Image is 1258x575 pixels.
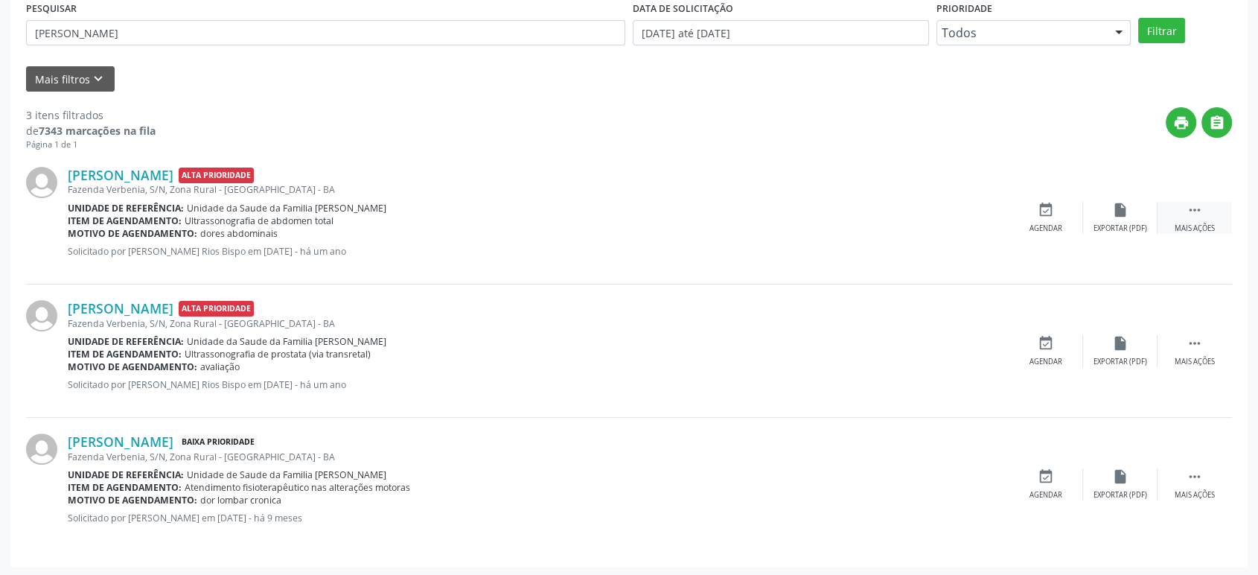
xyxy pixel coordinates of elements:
div: Exportar (PDF) [1093,223,1147,234]
i:  [1187,202,1203,218]
input: Selecione um intervalo [633,20,929,45]
img: img [26,300,57,331]
b: Unidade de referência: [68,468,184,481]
i: keyboard_arrow_down [90,71,106,87]
span: Unidade da Saude da Familia [PERSON_NAME] [187,335,386,348]
button: Filtrar [1138,18,1185,43]
i:  [1187,335,1203,352]
i: event_available [1038,468,1054,485]
i: insert_drive_file [1112,202,1128,218]
i: event_available [1038,335,1054,352]
span: Alta Prioridade [179,301,254,317]
span: Ultrassonografia de abdomen total [185,215,333,227]
img: img [26,167,57,198]
b: Motivo de agendamento: [68,494,197,506]
input: Nome, CNS [26,20,625,45]
span: Unidade da Saude da Familia [PERSON_NAME] [187,202,386,215]
span: Unidade de Saude da Familia [PERSON_NAME] [187,468,386,481]
a: [PERSON_NAME] [68,300,173,317]
img: img [26,433,57,465]
span: Todos [942,25,1101,40]
div: Fazenda Verbenia, S/N, Zona Rural - [GEOGRAPHIC_DATA] - BA [68,451,1009,463]
div: Exportar (PDF) [1093,357,1147,367]
div: Mais ações [1175,490,1215,501]
i:  [1187,468,1203,485]
div: Mais ações [1175,223,1215,234]
b: Item de agendamento: [68,348,182,360]
span: Baixa Prioridade [179,434,258,450]
i:  [1209,115,1225,131]
span: avaliação [200,360,240,373]
b: Motivo de agendamento: [68,227,197,240]
p: Solicitado por [PERSON_NAME] Rios Bispo em [DATE] - há um ano [68,245,1009,258]
b: Item de agendamento: [68,215,182,227]
div: Mais ações [1175,357,1215,367]
div: Fazenda Verbenia, S/N, Zona Rural - [GEOGRAPHIC_DATA] - BA [68,317,1009,330]
b: Item de agendamento: [68,481,182,494]
div: de [26,123,156,139]
div: Agendar [1029,223,1062,234]
p: Solicitado por [PERSON_NAME] em [DATE] - há 9 meses [68,512,1009,524]
span: Ultrassonografia de prostata (via transretal) [185,348,371,360]
span: dores abdominais [200,227,278,240]
span: dor lombar cronica [200,494,281,506]
strong: 7343 marcações na fila [39,124,156,138]
i: insert_drive_file [1112,335,1128,352]
span: Alta Prioridade [179,168,254,183]
div: Agendar [1029,490,1062,501]
button:  [1201,107,1232,138]
button: Mais filtroskeyboard_arrow_down [26,66,115,92]
div: Página 1 de 1 [26,139,156,151]
a: [PERSON_NAME] [68,433,173,450]
b: Unidade de referência: [68,335,184,348]
div: Agendar [1029,357,1062,367]
p: Solicitado por [PERSON_NAME] Rios Bispo em [DATE] - há um ano [68,378,1009,391]
button: print [1166,107,1196,138]
i: print [1173,115,1190,131]
b: Motivo de agendamento: [68,360,197,373]
div: 3 itens filtrados [26,107,156,123]
div: Fazenda Verbenia, S/N, Zona Rural - [GEOGRAPHIC_DATA] - BA [68,183,1009,196]
i: event_available [1038,202,1054,218]
div: Exportar (PDF) [1093,490,1147,501]
b: Unidade de referência: [68,202,184,215]
a: [PERSON_NAME] [68,167,173,183]
span: Atendimento fisioterapêutico nas alterações motoras [185,481,410,494]
i: insert_drive_file [1112,468,1128,485]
